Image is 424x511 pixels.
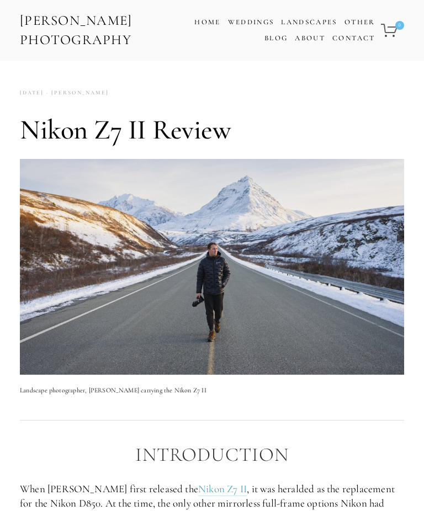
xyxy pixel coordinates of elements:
[295,30,325,46] a: About
[44,86,109,100] a: [PERSON_NAME]
[332,30,375,46] a: Contact
[379,17,405,44] a: 0 items in cart
[198,482,247,496] a: Nikon Z7 II
[20,113,404,146] h1: Nikon Z7 II Review
[228,18,274,26] a: Weddings
[20,385,404,396] p: Landscape photographer, [PERSON_NAME] carrying the Nikon Z7 II
[264,30,288,46] a: Blog
[194,14,220,30] a: Home
[395,21,404,30] span: 0
[281,18,337,26] a: Landscapes
[20,444,404,466] h2: Introduction
[19,8,178,52] a: [PERSON_NAME] Photography
[344,18,375,26] a: Other
[20,86,44,100] time: [DATE]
